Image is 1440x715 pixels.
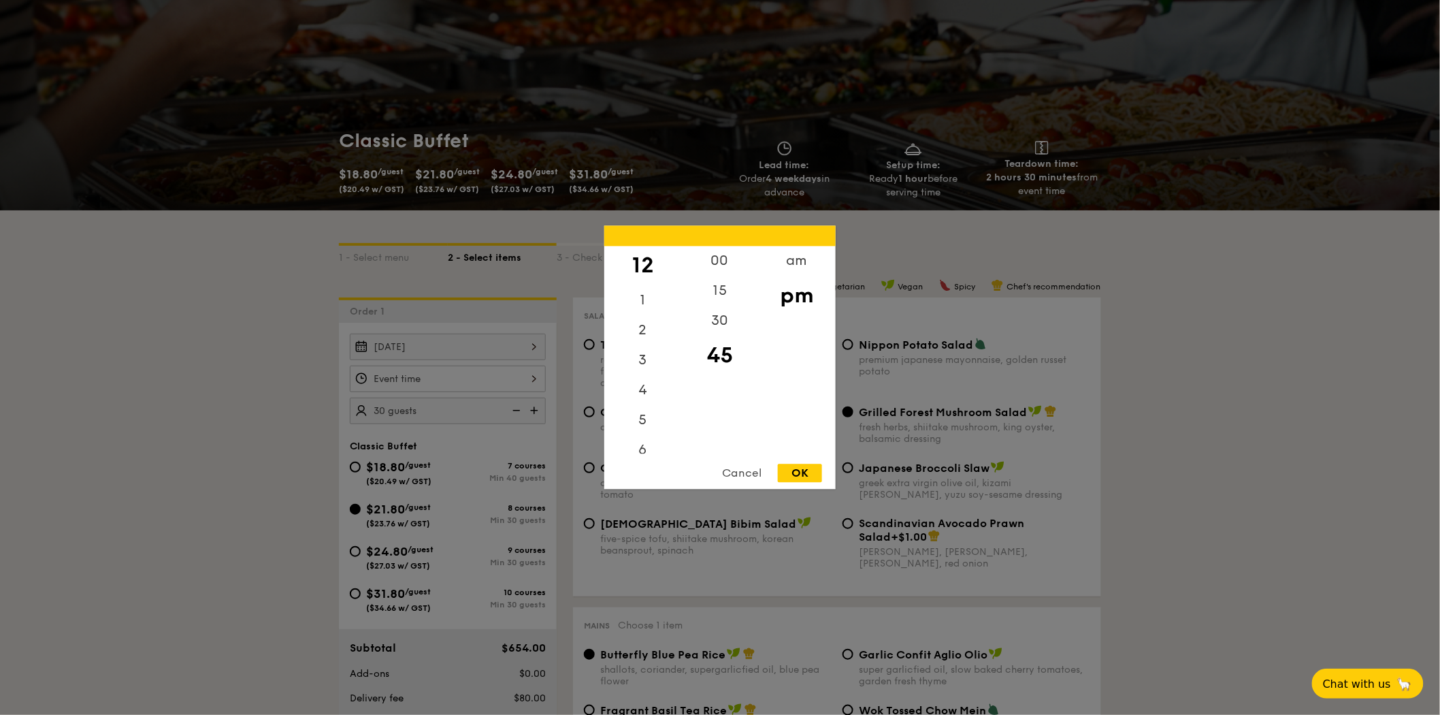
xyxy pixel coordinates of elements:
[708,464,775,483] div: Cancel
[1323,678,1391,690] span: Chat with us
[1396,676,1413,692] span: 🦙
[604,436,681,466] div: 6
[681,306,758,336] div: 30
[604,316,681,346] div: 2
[604,376,681,406] div: 4
[604,247,681,286] div: 12
[758,276,835,316] div: pm
[604,286,681,316] div: 1
[758,247,835,276] div: am
[681,247,758,276] div: 00
[604,406,681,436] div: 5
[778,464,822,483] div: OK
[681,336,758,376] div: 45
[681,276,758,306] div: 15
[604,346,681,376] div: 3
[1312,669,1424,699] button: Chat with us🦙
